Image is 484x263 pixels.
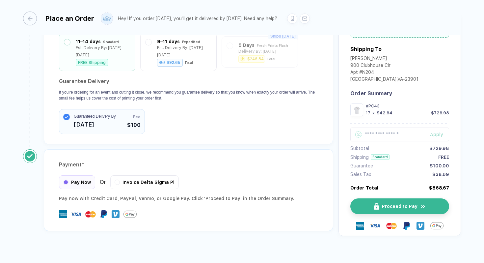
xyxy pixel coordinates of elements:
[71,209,81,219] img: visa
[71,180,91,185] span: Pay Now
[74,119,116,130] span: [DATE]
[438,155,449,160] div: FREE
[76,44,130,59] div: Est. Delivery By: [DATE]–[DATE]
[429,146,449,151] div: $729.98
[431,110,449,115] div: $729.98
[59,109,145,134] button: Guaranteed Delivery By[DATE]Fee$100
[146,38,211,66] div: 9–11 days ExpeditedEst. Delivery By: [DATE]–[DATE]$92.65Total
[157,44,211,59] div: Est. Delivery By: [DATE]–[DATE]
[76,38,101,45] div: 11–14 days
[59,89,318,101] p: If you're ordering for an event and cutting it close, we recommend you guarantee delivery so that...
[101,13,113,24] img: user profile
[118,16,277,21] div: Hey! If you order [DATE], you'll get it delivered by [DATE]. Need any help?
[382,204,417,209] span: Proceed to Pay
[417,222,424,230] img: Venmo
[110,175,179,189] div: Invoice Delta Sigma Pi
[182,38,200,45] div: Expedited
[350,198,449,214] button: iconProceed to Payicon
[366,110,370,115] div: 17
[352,105,362,115] img: 1760363614713mebyu_nt_front.png
[350,172,371,177] div: Sales Tax
[100,210,108,218] img: Paypal
[374,203,379,210] img: icon
[403,222,411,230] img: Paypal
[59,194,318,202] div: Pay now with Credit Card, PayPal , Venmo , or Google Pay. Click 'Proceed to Pay' in the Order Sum...
[127,121,141,129] span: $100
[350,146,369,151] div: Subtotal
[59,175,95,189] div: Pay Now
[371,154,390,160] div: Standard
[350,163,373,168] div: Guarantee
[157,59,183,67] div: $92.65
[420,203,426,210] img: icon
[59,160,318,170] div: Payment
[350,185,378,190] div: Order Total
[430,219,444,232] img: GPay
[76,59,108,66] div: FREE Shipping
[386,220,397,231] img: master-card
[184,61,193,65] div: Total
[432,172,449,177] div: $38.69
[356,222,364,230] img: express
[366,103,449,108] div: #PC43
[370,220,380,231] img: visa
[59,210,67,218] img: express
[422,128,449,141] button: Apply
[429,185,449,190] div: $868.67
[350,90,449,97] div: Order Summary
[350,63,418,70] div: 900 Clubhouse Cir
[430,163,449,168] div: $100.00
[350,56,418,63] div: [PERSON_NAME]
[85,209,96,219] img: master-card
[74,113,116,119] span: Guaranteed Delivery By
[59,175,179,189] div: Or
[350,46,382,52] div: Shipping To
[123,208,137,221] img: GPay
[59,76,318,87] h2: Guarantee Delivery
[350,70,418,76] div: Apt #N204
[372,110,375,115] div: x
[430,132,449,137] div: Apply
[157,38,180,45] div: 9–11 days
[45,15,94,22] div: Place an Order
[64,38,130,66] div: 11–14 days StandardEst. Delivery By: [DATE]–[DATE]FREE Shipping
[122,180,175,185] span: Invoice Delta Sigma Pi
[112,210,120,218] img: Venmo
[350,155,369,160] div: Shipping
[377,110,392,115] div: $42.94
[133,114,141,120] span: Fee
[350,76,418,83] div: [GEOGRAPHIC_DATA] , VA - 23901
[103,38,119,45] div: Standard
